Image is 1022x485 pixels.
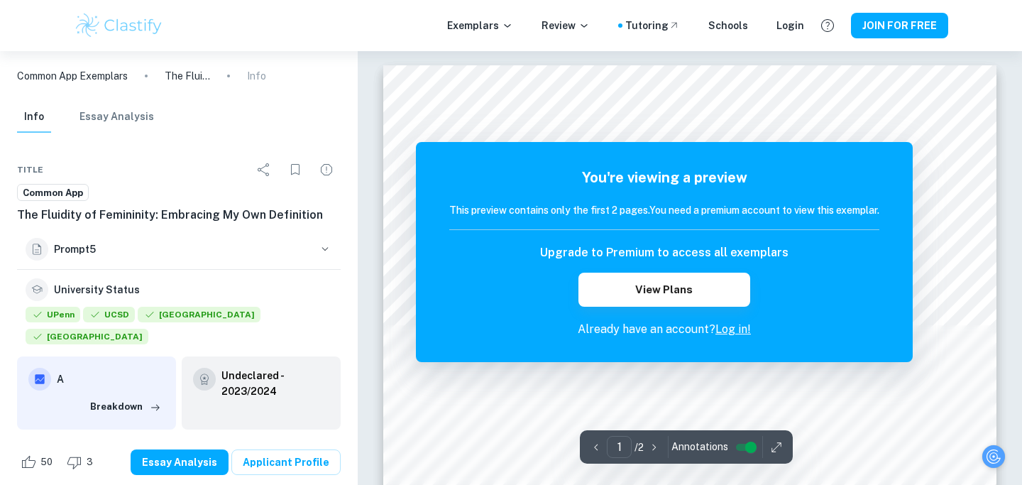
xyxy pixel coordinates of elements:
button: View Plans [578,273,750,307]
span: [GEOGRAPHIC_DATA] [26,329,148,344]
span: 50 [33,455,60,469]
span: 3 [79,455,101,469]
div: Share [250,156,278,184]
p: Review [542,18,590,33]
button: Essay Analysis [131,449,229,475]
h6: University Status [54,282,140,298]
button: Info [17,102,51,133]
button: Breakdown [87,396,165,418]
button: Help and Feedback [815,13,840,38]
button: JOIN FOR FREE [851,13,948,38]
div: Accepted: University of Pennsylvania [26,307,80,326]
h6: Prompt 5 [54,241,312,257]
div: Accepted: University of California, San Diego [83,307,135,326]
span: [GEOGRAPHIC_DATA] [138,307,260,322]
span: Annotations [671,440,728,454]
span: Common App [18,186,88,200]
div: Accepted: Rice University [138,307,260,326]
div: Report issue [312,156,341,184]
span: UCSD [83,307,135,322]
h6: The Fluidity of Femininity: Embracing My Own Definition [17,207,341,224]
a: Undeclared - 2023/2024 [221,368,329,399]
span: Title [17,163,43,176]
p: Exemplars [447,18,513,33]
h6: This preview contains only the first 2 pages. You need a premium account to view this exemplar. [449,202,879,218]
a: Log in! [715,322,751,336]
h6: A [57,371,165,387]
a: Schools [708,18,748,33]
p: / 2 [634,440,644,455]
div: Dislike [63,451,101,474]
img: Clastify logo [74,11,164,40]
a: Tutoring [625,18,680,33]
div: Bookmark [281,156,309,184]
span: UPenn [26,307,80,322]
a: Applicant Profile [231,449,341,475]
p: The Fluidity of Femininity: Embracing My Own Definition [165,68,210,84]
h6: Upgrade to Premium to access all exemplars [540,244,789,261]
p: Info [247,68,266,84]
button: Prompt5 [17,229,341,269]
a: Common App Exemplars [17,68,128,84]
p: Already have an account? [449,321,879,338]
button: Essay Analysis [79,102,154,133]
div: Accepted: Syracuse University [26,329,148,348]
a: Common App [17,184,89,202]
h5: You're viewing a preview [449,167,879,188]
a: Login [776,18,804,33]
div: Like [17,451,60,474]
